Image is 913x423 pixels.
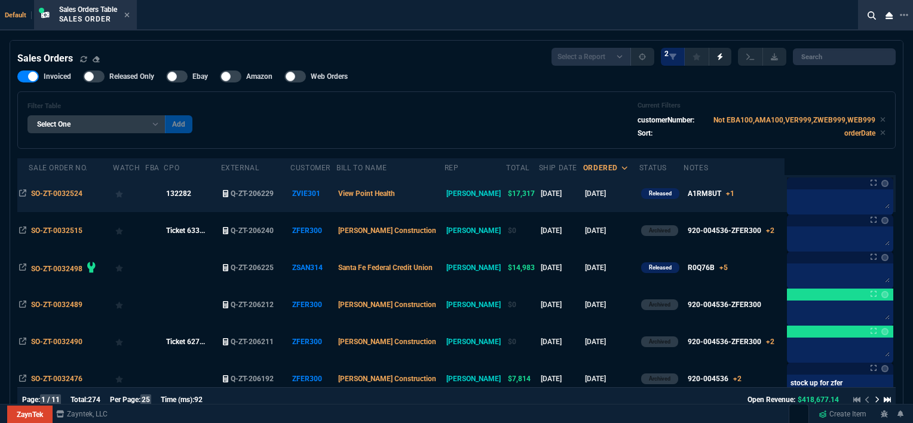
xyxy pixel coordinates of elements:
[231,189,274,198] span: Q-ZT-206229
[844,129,875,137] code: orderDate
[506,323,539,360] td: $0
[688,299,761,310] div: 920-004536-ZFER300
[231,263,274,272] span: Q-ZT-206225
[863,8,881,23] nx-icon: Search
[115,333,143,350] div: Add to Watchlist
[164,163,179,173] div: CPO
[19,226,26,235] nx-icon: Open In Opposite Panel
[31,226,82,235] span: SO-ZT-0032515
[59,5,117,14] span: Sales Orders Table
[688,188,734,199] div: A1RM8UT+1
[506,286,539,323] td: $0
[231,301,274,309] span: Q-ZT-206212
[19,301,26,309] nx-icon: Open In Opposite Panel
[506,175,539,212] td: $17,317
[19,375,26,383] nx-icon: Open In Opposite Panel
[290,323,336,360] td: ZFER300
[17,51,73,66] h4: Sales Orders
[539,212,583,249] td: [DATE]
[688,336,774,347] div: 920-004536-ZFER300+2
[506,249,539,286] td: $14,983
[166,226,205,235] span: Ticket 633...
[115,222,143,239] div: Add to Watchlist
[145,163,160,173] div: FBA
[649,374,670,384] p: Archived
[793,48,896,65] input: Search
[31,338,82,346] span: SO-ZT-0032490
[166,338,205,346] span: Ticket 627...
[638,115,694,125] p: customerNumber:
[19,263,26,272] nx-icon: Open In Opposite Panel
[539,249,583,286] td: [DATE]
[192,72,208,81] span: Ebay
[53,409,111,419] a: msbcCompanyName
[688,262,728,273] div: R0Q76B+5
[19,338,26,346] nx-icon: Open In Opposite Panel
[814,405,871,423] a: Create Item
[798,396,839,404] span: $418,677.14
[539,360,583,397] td: [DATE]
[338,301,436,309] span: [PERSON_NAME] Construction
[31,265,82,273] span: SO-ZT-0032498
[445,286,506,323] td: [PERSON_NAME]
[881,8,897,23] nx-icon: Close Workbench
[583,163,618,173] div: ordered
[583,360,639,397] td: [DATE]
[194,396,203,404] span: 92
[445,323,506,360] td: [PERSON_NAME]
[27,102,192,111] h6: Filter Table
[638,102,886,110] h6: Current Filters
[115,259,143,276] div: Add to Watchlist
[506,360,539,397] td: $7,814
[506,163,529,173] div: Total
[246,72,272,81] span: Amazon
[900,10,908,21] nx-icon: Open New Tab
[338,263,433,272] span: Santa Fe Federal Credit Union
[29,163,87,173] div: Sale Order No.
[766,226,774,235] span: +2
[539,323,583,360] td: [DATE]
[583,323,639,360] td: [DATE]
[311,72,348,81] span: Web Orders
[583,249,639,286] td: [DATE]
[539,163,577,173] div: Ship Date
[766,338,774,346] span: +2
[747,396,795,404] span: Open Revenue:
[649,226,670,235] p: Archived
[166,336,219,347] nx-fornida-value: Ticket 62739 | OrderID 26 & 27
[19,189,26,198] nx-icon: Open In Opposite Panel
[290,163,330,173] div: Customer
[445,249,506,286] td: [PERSON_NAME]
[639,163,667,173] div: Status
[338,189,395,198] span: View Point Health
[110,396,140,404] span: Per Page:
[113,163,140,173] div: Watch
[290,212,336,249] td: ZFER300
[88,396,100,404] span: 274
[713,116,875,124] code: Not EBA100,AMA100,VER999,ZWEB999,WEB999
[166,225,219,236] nx-fornida-value: Ticket 63399 | OrderID 28
[40,394,61,405] span: 1 / 11
[719,263,728,272] span: +5
[506,212,539,249] td: $0
[649,189,672,198] p: Released
[338,226,436,235] span: [PERSON_NAME] Construction
[231,375,274,383] span: Q-ZT-206192
[31,375,82,383] span: SO-ZT-0032476
[684,163,708,173] div: Notes
[638,128,652,139] p: Sort:
[338,375,436,383] span: [PERSON_NAME] Construction
[688,373,742,384] div: 920-004536+2
[109,72,154,81] span: Released Only
[539,286,583,323] td: [DATE]
[664,49,669,59] span: 2
[649,300,670,309] p: Archived
[140,394,151,405] span: 25
[688,225,774,236] div: 920-004536-ZFER300+2
[71,396,88,404] span: Total:
[166,189,191,198] span: 132282
[445,163,459,173] div: Rep
[124,11,130,20] nx-icon: Close Tab
[336,163,387,173] div: Bill To Name
[231,338,274,346] span: Q-ZT-206211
